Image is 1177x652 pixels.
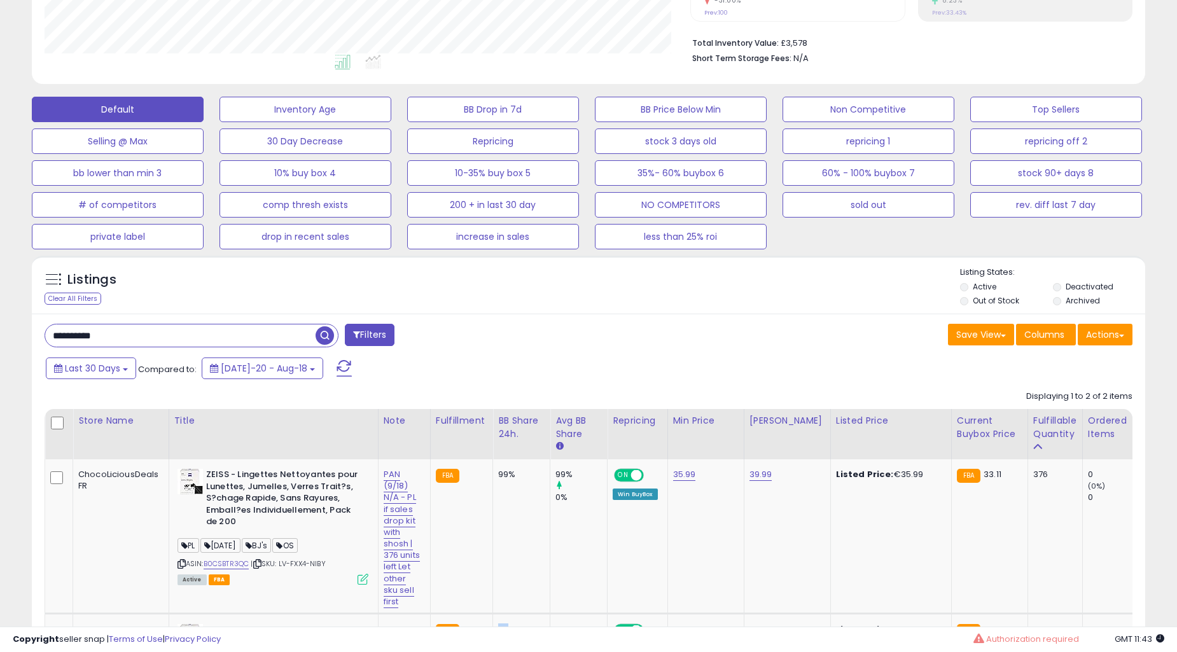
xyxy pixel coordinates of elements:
button: NO COMPETITORS [595,192,767,218]
button: Repricing [407,128,579,154]
span: N/A [793,52,809,64]
div: 99% [555,469,607,480]
button: BB Drop in 7d [407,97,579,122]
span: 2025-09-18 11:43 GMT [1115,633,1164,645]
button: 200 + in last 30 day [407,192,579,218]
div: Current Buybox Price [957,414,1022,441]
button: Default [32,97,204,122]
label: Out of Stock [973,295,1019,306]
div: Displaying 1 to 2 of 2 items [1026,391,1132,403]
button: rev. diff last 7 day [970,192,1142,218]
small: FBA [436,469,459,483]
button: comp thresh exists [219,192,391,218]
div: Win BuyBox [613,489,658,500]
div: 99% [498,469,540,480]
button: Non Competitive [783,97,954,122]
button: repricing 1 [783,128,954,154]
button: stock 90+ days 8 [970,160,1142,186]
button: bb lower than min 3 [32,160,204,186]
button: Filters [345,324,394,346]
a: Terms of Use [109,633,163,645]
small: Prev: 33.43% [932,9,966,17]
b: Short Term Storage Fees: [692,53,791,64]
div: 0 [1088,469,1139,480]
span: ON [615,470,631,481]
span: [DATE] [200,538,240,553]
div: Listed Price [836,414,946,427]
button: 30 Day Decrease [219,128,391,154]
button: [DATE]-20 - Aug-18 [202,357,323,379]
button: BB Price Below Min [595,97,767,122]
span: BJ's [242,538,272,553]
div: Clear All Filters [45,293,101,305]
b: Total Inventory Value: [692,38,779,48]
button: 60% - 100% buybox 7 [783,160,954,186]
div: BB Share 24h. [498,414,545,441]
div: 376 [1033,469,1073,480]
li: £3,578 [692,34,1123,50]
button: # of competitors [32,192,204,218]
div: Fulfillable Quantity [1033,414,1077,441]
button: Columns [1016,324,1076,345]
button: Last 30 Days [46,357,136,379]
p: Listing States: [960,267,1145,279]
span: | SKU: LV-FXX4-NIBY [251,558,325,569]
button: private label [32,224,204,249]
div: Repricing [613,414,662,427]
b: Listed Price: [836,468,894,480]
div: [PERSON_NAME] [749,414,825,427]
button: increase in sales [407,224,579,249]
div: Ordered Items [1088,414,1134,441]
div: Min Price [673,414,739,427]
span: Compared to: [138,363,197,375]
a: Privacy Policy [165,633,221,645]
button: Actions [1078,324,1132,345]
div: 0 [1088,492,1139,503]
strong: Copyright [13,633,59,645]
span: FBA [209,574,230,585]
button: stock 3 days old [595,128,767,154]
small: (0%) [1088,481,1106,491]
div: Avg BB Share [555,414,602,441]
a: B0CSBTR3QC [204,558,249,569]
button: Save View [948,324,1014,345]
div: ChocoLiciousDeals FR [78,469,159,492]
button: 10% buy box 4 [219,160,391,186]
span: OFF [642,470,662,481]
h5: Listings [67,271,116,289]
button: Top Sellers [970,97,1142,122]
label: Active [973,281,996,292]
b: ZEISS - Lingettes Nettoyantes pour Lunettes, Jumelles, Verres Trait?s, S?chage Rapide, Sans Rayur... [206,469,361,531]
div: Note [384,414,425,427]
span: Columns [1024,328,1064,341]
span: All listings currently available for purchase on Amazon [178,574,207,585]
label: Archived [1066,295,1100,306]
a: 35.99 [673,468,696,481]
div: Fulfillment [436,414,487,427]
button: drop in recent sales [219,224,391,249]
button: Selling @ Max [32,128,204,154]
div: €35.99 [836,469,942,480]
small: Avg BB Share. [555,441,563,452]
a: 39.99 [749,468,772,481]
span: [DATE]-20 - Aug-18 [221,362,307,375]
div: Store Name [78,414,164,427]
a: PAN (9/18) N/A - PL if sales drop kit with shosh | 376 units left Let other sku sell first [384,468,420,608]
span: OS [272,538,297,553]
small: Prev: 100 [704,9,728,17]
small: FBA [957,469,980,483]
label: Deactivated [1066,281,1113,292]
span: PL [178,538,199,553]
div: seller snap | | [13,634,221,646]
div: ASIN: [178,469,368,583]
button: 10-35% buy box 5 [407,160,579,186]
button: Inventory Age [219,97,391,122]
button: sold out [783,192,954,218]
div: 0% [555,492,607,503]
button: repricing off 2 [970,128,1142,154]
div: Title [174,414,373,427]
span: Last 30 Days [65,362,120,375]
img: 41O-1cZmMTL._SL40_.jpg [178,469,203,494]
button: less than 25% roi [595,224,767,249]
span: 33.11 [984,468,1001,480]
